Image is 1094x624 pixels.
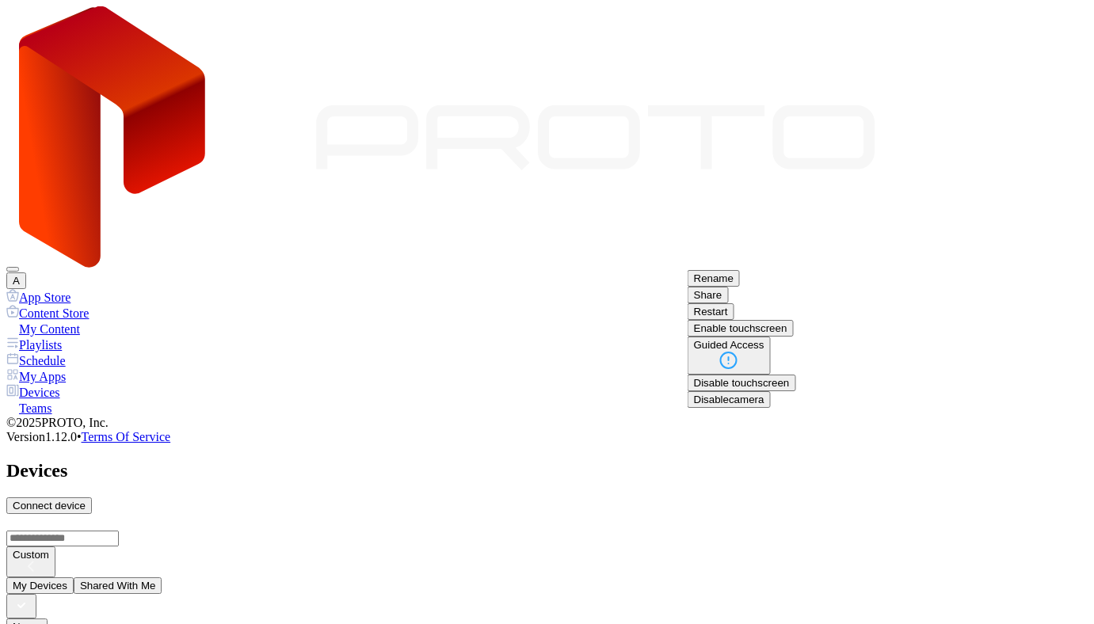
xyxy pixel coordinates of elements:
[688,391,771,408] button: Disablecamera
[6,430,82,443] span: Version 1.12.0 •
[6,384,1088,400] a: Devices
[6,289,1088,305] a: App Store
[688,270,740,287] button: Rename
[688,287,729,303] button: Share
[13,500,86,512] div: Connect device
[6,497,92,514] button: Connect device
[688,303,734,320] button: Restart
[6,272,26,289] button: A
[74,577,162,594] button: Shared With Me
[82,430,171,443] a: Terms Of Service
[6,400,1088,416] a: Teams
[6,416,1088,430] div: © 2025 PROTO, Inc.
[6,368,1088,384] a: My Apps
[688,375,796,391] button: Disable touchscreen
[6,305,1088,321] a: Content Store
[6,321,1088,337] a: My Content
[6,546,55,577] button: Custom
[688,320,794,337] button: Enable touchscreen
[13,549,49,561] div: Custom
[688,337,771,375] button: Guided Access
[694,339,764,351] div: Guided Access
[6,352,1088,368] a: Schedule
[6,337,1088,352] a: Playlists
[6,577,74,594] button: My Devices
[6,460,1088,481] h2: Devices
